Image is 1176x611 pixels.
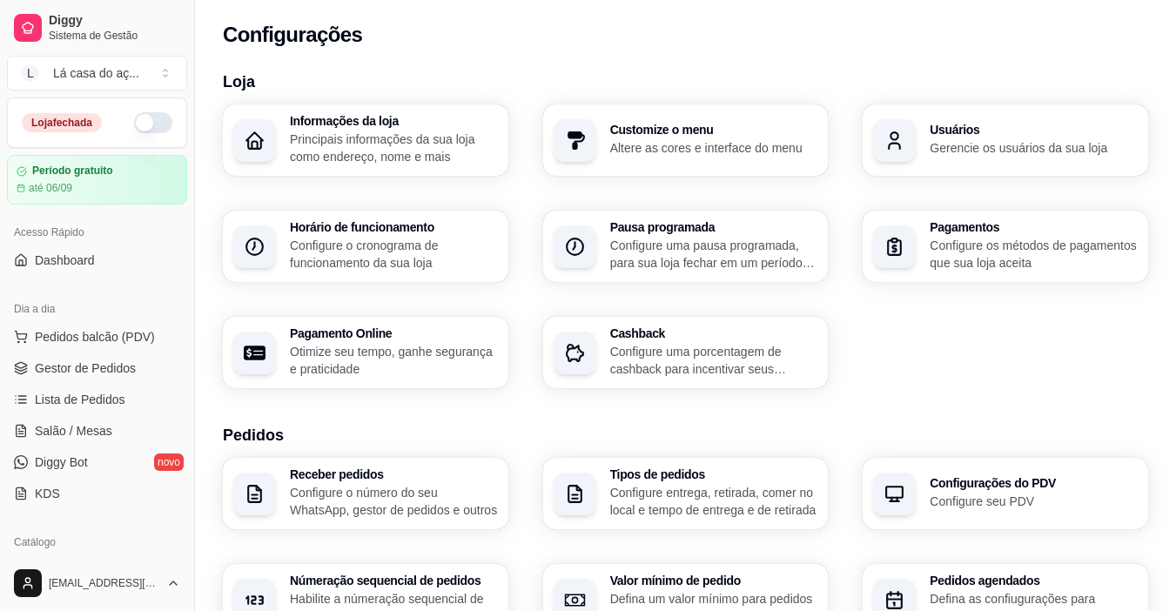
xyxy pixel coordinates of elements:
[290,574,498,587] h3: Númeração sequencial de pedidos
[610,574,818,587] h3: Valor mínimo de pedido
[290,221,498,233] h3: Horário de funcionamento
[863,104,1148,176] button: UsuáriosGerencie os usuários da sua loja
[930,493,1138,510] p: Configure seu PDV
[134,112,172,133] button: Alterar Status
[35,422,112,440] span: Salão / Mesas
[223,458,508,529] button: Receber pedidosConfigure o número do seu WhatsApp, gestor de pedidos e outros
[7,562,187,604] button: [EMAIL_ADDRESS][DOMAIN_NAME]
[35,252,95,269] span: Dashboard
[7,56,187,91] button: Select a team
[610,139,818,157] p: Altere as cores e interface do menu
[223,317,508,388] button: Pagamento OnlineOtimize seu tempo, ganhe segurança e praticidade
[863,458,1148,529] button: Configurações do PDVConfigure seu PDV
[290,484,498,519] p: Configure o número do seu WhatsApp, gestor de pedidos e outros
[543,458,829,529] button: Tipos de pedidosConfigure entrega, retirada, comer no local e tempo de entrega e de retirada
[930,124,1138,136] h3: Usuários
[610,343,818,378] p: Configure uma porcentagem de cashback para incentivar seus clientes a comprarem em sua loja
[610,484,818,519] p: Configure entrega, retirada, comer no local e tempo de entrega e de retirada
[49,13,180,29] span: Diggy
[930,221,1138,233] h3: Pagamentos
[610,237,818,272] p: Configure uma pausa programada, para sua loja fechar em um período específico
[7,218,187,246] div: Acesso Rápido
[7,155,187,205] a: Período gratuitoaté 06/09
[223,21,362,49] h2: Configurações
[863,211,1148,282] button: PagamentosConfigure os métodos de pagamentos que sua loja aceita
[543,104,829,176] button: Customize o menuAltere as cores e interface do menu
[610,468,818,480] h3: Tipos de pedidos
[930,574,1138,587] h3: Pedidos agendados
[930,477,1138,489] h3: Configurações do PDV
[223,70,1148,94] h3: Loja
[7,354,187,382] a: Gestor de Pedidos
[35,391,125,408] span: Lista de Pedidos
[930,237,1138,272] p: Configure os métodos de pagamentos que sua loja aceita
[290,237,498,272] p: Configure o cronograma de funcionamento da sua loja
[7,480,187,507] a: KDS
[223,104,508,176] button: Informações da lojaPrincipais informações da sua loja como endereço, nome e mais
[29,181,72,195] article: até 06/09
[290,131,498,165] p: Principais informações da sua loja como endereço, nome e mais
[7,528,187,556] div: Catálogo
[35,453,88,471] span: Diggy Bot
[930,139,1138,157] p: Gerencie os usuários da sua loja
[610,124,818,136] h3: Customize o menu
[22,113,102,132] div: Loja fechada
[32,164,113,178] article: Período gratuito
[7,246,187,274] a: Dashboard
[223,423,1148,447] h3: Pedidos
[543,317,829,388] button: CashbackConfigure uma porcentagem de cashback para incentivar seus clientes a comprarem em sua loja
[53,64,139,82] div: Lá casa do aç ...
[290,115,498,127] h3: Informações da loja
[49,29,180,43] span: Sistema de Gestão
[35,328,155,346] span: Pedidos balcão (PDV)
[610,327,818,339] h3: Cashback
[7,448,187,476] a: Diggy Botnovo
[610,221,818,233] h3: Pausa programada
[223,211,508,282] button: Horário de funcionamentoConfigure o cronograma de funcionamento da sua loja
[7,295,187,323] div: Dia a dia
[7,417,187,445] a: Salão / Mesas
[290,327,498,339] h3: Pagamento Online
[35,359,136,377] span: Gestor de Pedidos
[543,211,829,282] button: Pausa programadaConfigure uma pausa programada, para sua loja fechar em um período específico
[35,485,60,502] span: KDS
[22,64,39,82] span: L
[290,468,498,480] h3: Receber pedidos
[7,323,187,351] button: Pedidos balcão (PDV)
[290,343,498,378] p: Otimize seu tempo, ganhe segurança e praticidade
[7,386,187,413] a: Lista de Pedidos
[49,576,159,590] span: [EMAIL_ADDRESS][DOMAIN_NAME]
[7,7,187,49] a: DiggySistema de Gestão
